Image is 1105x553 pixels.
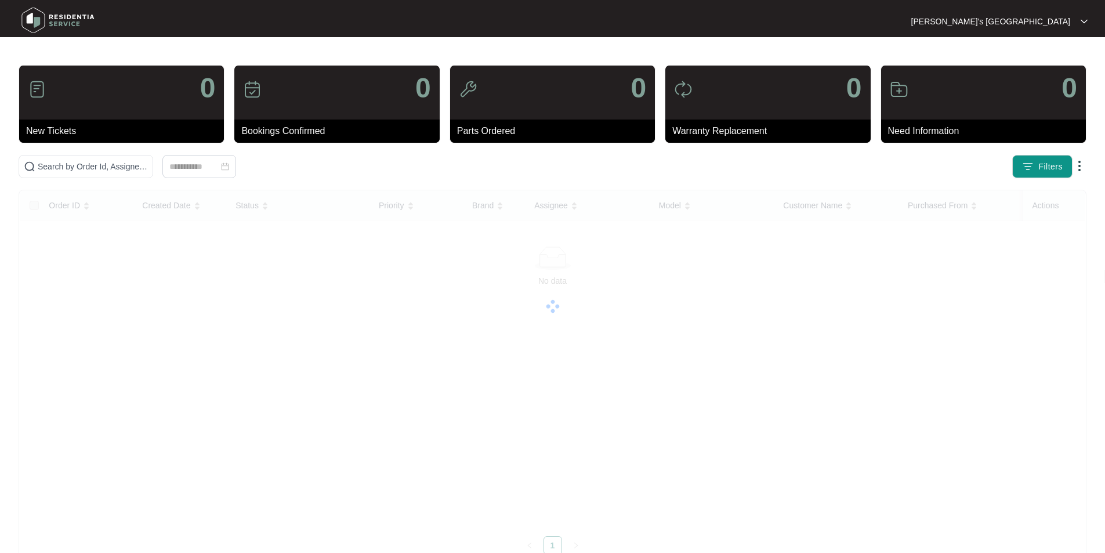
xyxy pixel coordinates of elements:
[631,74,646,102] p: 0
[200,74,216,102] p: 0
[846,74,862,102] p: 0
[28,80,46,99] img: icon
[243,80,262,99] img: icon
[1061,74,1077,102] p: 0
[672,124,870,138] p: Warranty Replacement
[457,124,655,138] p: Parts Ordered
[890,80,908,99] img: icon
[1081,19,1088,24] img: dropdown arrow
[26,124,224,138] p: New Tickets
[459,80,477,99] img: icon
[1073,159,1086,173] img: dropdown arrow
[38,160,148,173] input: Search by Order Id, Assignee Name, Customer Name, Brand and Model
[888,124,1086,138] p: Need Information
[1012,155,1073,178] button: filter iconFilters
[911,16,1070,27] p: [PERSON_NAME]'s [GEOGRAPHIC_DATA]
[241,124,439,138] p: Bookings Confirmed
[1038,161,1063,173] span: Filters
[24,161,35,172] img: search-icon
[1022,161,1034,172] img: filter icon
[17,3,99,38] img: residentia service logo
[674,80,693,99] img: icon
[415,74,431,102] p: 0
